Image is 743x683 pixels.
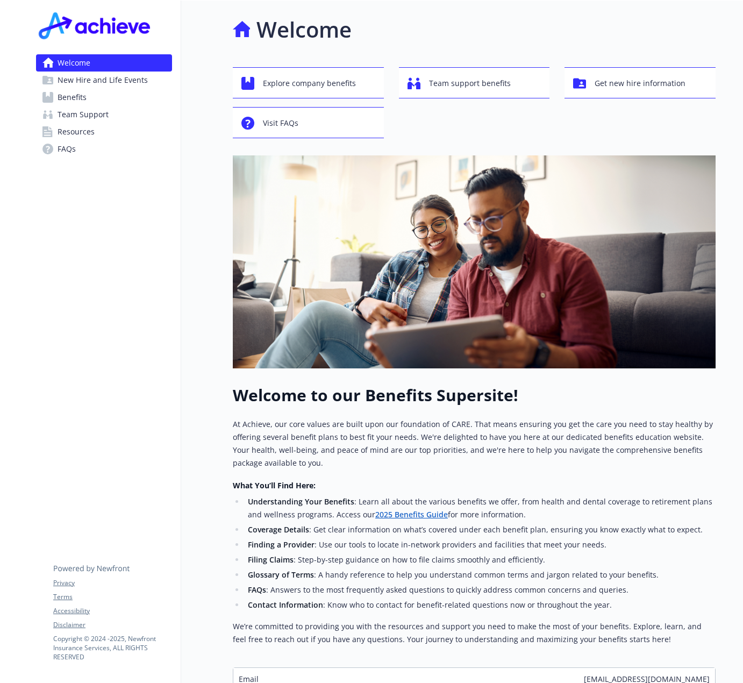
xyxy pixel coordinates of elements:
[245,553,716,566] li: : Step-by-step guidance on how to file claims smoothly and efficiently.
[36,140,172,158] a: FAQs
[245,495,716,521] li: : Learn all about the various benefits we offer, from health and dental coverage to retirement pl...
[245,584,716,596] li: : Answers to the most frequently asked questions to quickly address common concerns and queries.
[233,67,384,98] button: Explore company benefits
[375,509,448,520] a: 2025 Benefits Guide
[245,568,716,581] li: : A handy reference to help you understand common terms and jargon related to your benefits.
[233,418,716,469] p: At Achieve, our core values are built upon our foundation of CARE. That means ensuring you get th...
[53,606,172,616] a: Accessibility
[53,578,172,588] a: Privacy
[53,620,172,630] a: Disclaimer
[58,123,95,140] span: Resources
[245,523,716,536] li: : Get clear information on what’s covered under each benefit plan, ensuring you know exactly what...
[248,496,354,507] strong: Understanding Your Benefits
[248,524,309,535] strong: Coverage Details
[233,107,384,138] button: Visit FAQs
[36,123,172,140] a: Resources
[429,73,511,94] span: Team support benefits
[245,538,716,551] li: : Use our tools to locate in-network providers and facilities that meet your needs.
[58,89,87,106] span: Benefits
[233,620,716,646] p: We’re committed to providing you with the resources and support you need to make the most of your...
[399,67,550,98] button: Team support benefits
[53,592,172,602] a: Terms
[248,570,314,580] strong: Glossary of Terms
[248,539,315,550] strong: Finding a Provider
[263,113,298,133] span: Visit FAQs
[245,599,716,611] li: : Know who to contact for benefit-related questions now or throughout the year.
[233,386,716,405] h1: Welcome to our Benefits Supersite!
[233,480,316,490] strong: What You’ll Find Here:
[36,89,172,106] a: Benefits
[565,67,716,98] button: Get new hire information
[58,54,90,72] span: Welcome
[36,106,172,123] a: Team Support
[58,106,109,123] span: Team Support
[58,140,76,158] span: FAQs
[595,73,685,94] span: Get new hire information
[58,72,148,89] span: New Hire and Life Events
[36,72,172,89] a: New Hire and Life Events
[248,554,294,565] strong: Filing Claims
[36,54,172,72] a: Welcome
[248,585,266,595] strong: FAQs
[53,634,172,661] p: Copyright © 2024 - 2025 , Newfront Insurance Services, ALL RIGHTS RESERVED
[248,600,323,610] strong: Contact Information
[233,155,716,368] img: overview page banner
[256,13,352,46] h1: Welcome
[263,73,356,94] span: Explore company benefits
